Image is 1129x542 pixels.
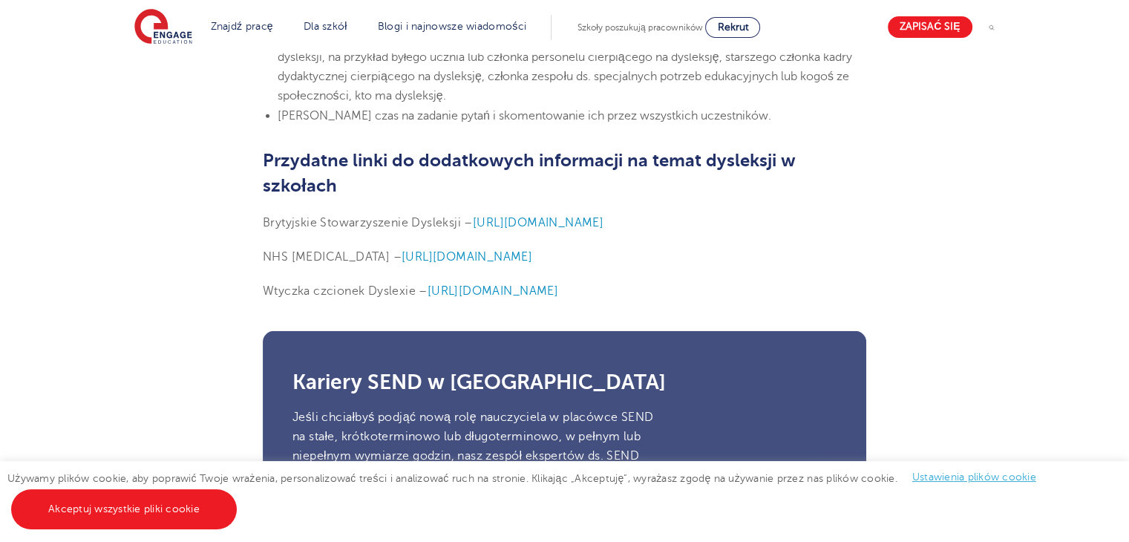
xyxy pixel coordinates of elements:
[7,472,897,483] font: Używamy plików cookie, aby poprawić Twoje wrażenia, personalizować treści i analizować ruch na st...
[705,17,760,38] a: Rekrut
[263,150,796,196] font: Przydatne linki do dodatkowych informacji na temat dysleksji w szkołach
[888,16,972,38] a: Zapisać się
[304,21,347,32] a: Dla szkół
[577,22,702,33] font: Szkoły poszukują pracowników
[473,216,603,229] a: [URL][DOMAIN_NAME]
[292,370,666,394] font: Kariery SEND w [GEOGRAPHIC_DATA]
[912,471,1036,483] a: Ustawienia plików cookie
[134,9,192,46] img: Zaangażuj edukację
[428,284,558,298] a: [URL][DOMAIN_NAME]
[292,411,653,502] font: Jeśli chciałbyś podjąć nową rolę nauczyciela w placówce SEND na stałe, krótkoterminowo lub długot...
[900,22,960,33] font: Zapisać się
[263,216,473,229] font: Brytyjskie Stowarzyszenie Dysleksji –
[11,489,237,529] a: Akceptuj wszystkie pliki cookie
[263,250,402,264] font: NHS [MEDICAL_DATA] –
[402,250,532,264] a: [URL][DOMAIN_NAME]
[278,109,771,123] font: [PERSON_NAME] czas na zadanie pytań i skomentowanie ich przez wszystkich uczestników.
[211,21,273,32] a: Znajdź pracę
[717,22,748,33] font: Rekrut
[378,21,526,32] a: Blogi i najnowsze wiadomości
[48,503,200,515] font: Akceptuj wszystkie pliki cookie
[263,284,428,298] font: Wtyczka czcionek Dyslexie –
